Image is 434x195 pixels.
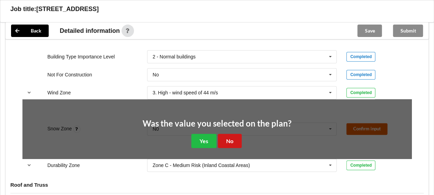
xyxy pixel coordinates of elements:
[153,54,196,59] div: 2 - Normal buildings
[143,118,291,129] h2: Was the value you selected on the plan?
[346,70,375,80] div: Completed
[153,90,218,95] div: 3. High - wind speed of 44 m/s
[47,162,80,168] label: Durability Zone
[153,163,250,168] div: Zone C - Medium Risk (Inland Coastal Areas)
[346,88,375,98] div: Completed
[11,25,49,37] button: Back
[47,72,92,77] label: Not For Construction
[153,72,159,77] div: No
[47,54,115,59] label: Building Type Importance Level
[22,159,36,171] button: reference-toggle
[218,134,242,148] button: No
[47,90,71,95] label: Wind Zone
[36,5,99,13] h3: [STREET_ADDRESS]
[346,52,375,62] div: Completed
[346,160,375,170] div: Completed
[191,134,216,148] button: Yes
[10,5,36,13] h3: Job title:
[60,28,120,34] span: Detailed information
[22,86,36,99] button: reference-toggle
[10,182,424,188] h4: Roof and Truss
